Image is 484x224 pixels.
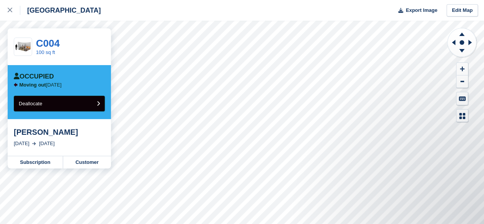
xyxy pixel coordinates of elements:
a: Edit Map [447,4,478,17]
button: Zoom Out [456,75,468,88]
a: Customer [63,156,111,168]
button: Deallocate [14,96,105,111]
a: 100 sq ft [36,49,55,55]
span: Export Image [406,7,437,14]
button: Map Legend [456,110,468,122]
span: Deallocate [19,101,42,106]
span: Moving out [20,82,46,88]
button: Export Image [394,4,437,17]
button: Zoom In [456,63,468,75]
div: [DATE] [39,140,55,147]
div: [PERSON_NAME] [14,128,105,137]
img: arrow-left-icn-90495f2de72eb5bd0bd1c3c35deca35cc13f817d75bef06ecd7c0b315636ce7e.svg [14,83,18,87]
button: Keyboard Shortcuts [456,92,468,105]
a: C004 [36,38,60,49]
a: Subscription [8,156,63,168]
img: arrow-right-light-icn-cde0832a797a2874e46488d9cf13f60e5c3a73dbe684e267c42b8395dfbc2abf.svg [32,142,36,145]
div: Occupied [14,73,54,80]
p: [DATE] [20,82,62,88]
img: 100-sqft-unit%20(4).jpg [14,40,32,54]
div: [DATE] [14,140,29,147]
div: [GEOGRAPHIC_DATA] [20,6,101,15]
